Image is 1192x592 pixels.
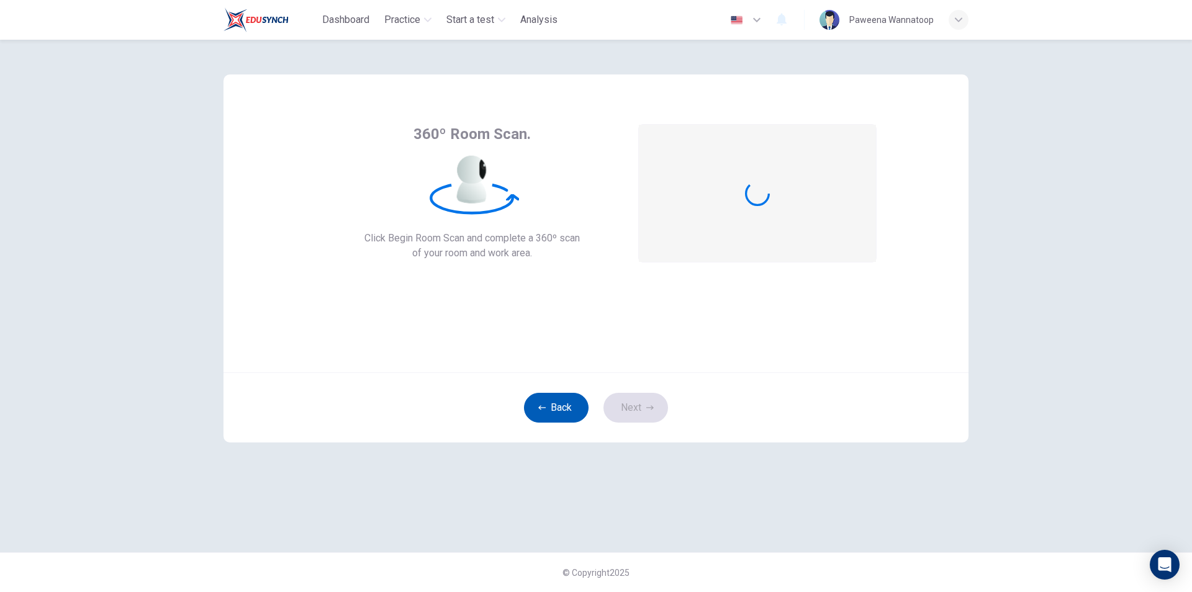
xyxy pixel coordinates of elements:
button: Analysis [515,9,562,31]
img: en [729,16,744,25]
span: 360º Room Scan. [413,124,531,144]
button: Start a test [441,9,510,31]
button: Practice [379,9,436,31]
span: Dashboard [322,12,369,27]
span: of your room and work area. [364,246,580,261]
img: Train Test logo [223,7,289,32]
span: Click Begin Room Scan and complete a 360º scan [364,231,580,246]
span: Start a test [446,12,494,27]
a: Train Test logo [223,7,317,32]
div: Paweena Wannatoop [849,12,934,27]
span: © Copyright 2025 [562,568,630,578]
span: Practice [384,12,420,27]
button: Dashboard [317,9,374,31]
img: Profile picture [819,10,839,30]
div: Open Intercom Messenger [1150,550,1180,580]
button: Back [524,393,589,423]
span: Analysis [520,12,558,27]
